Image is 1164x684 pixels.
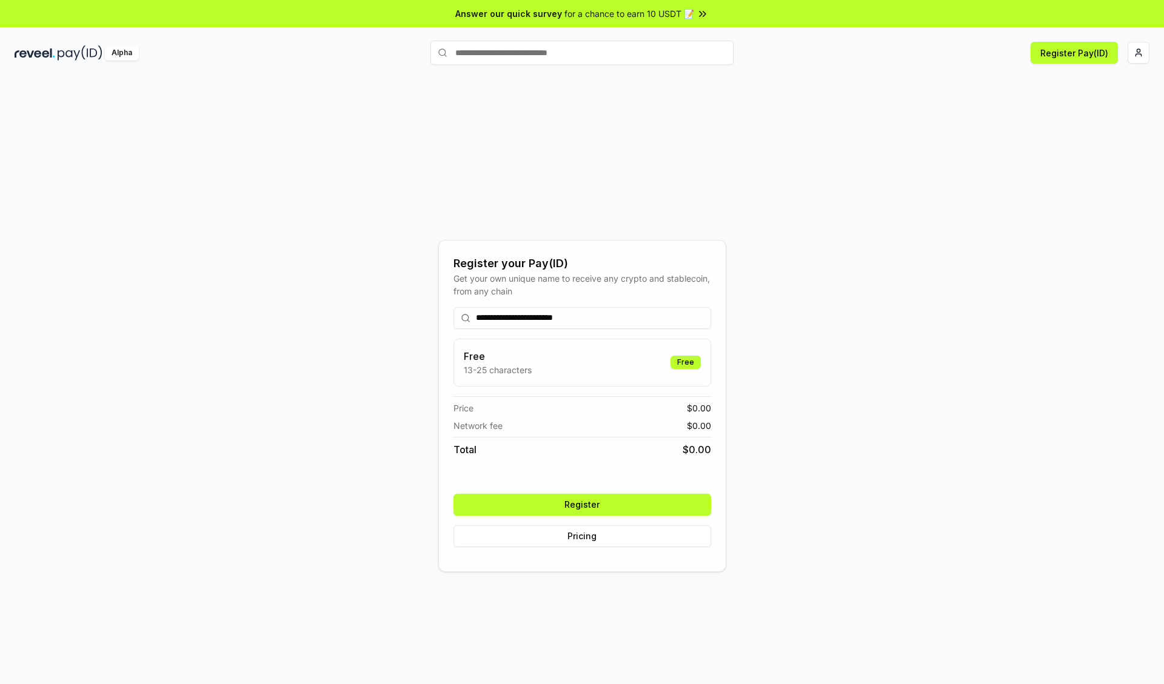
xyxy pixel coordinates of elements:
[1031,42,1118,64] button: Register Pay(ID)
[453,402,473,414] span: Price
[687,419,711,432] span: $ 0.00
[671,356,701,369] div: Free
[453,272,711,297] div: Get your own unique name to receive any crypto and stablecoin, from any chain
[453,255,711,272] div: Register your Pay(ID)
[453,525,711,547] button: Pricing
[453,419,503,432] span: Network fee
[464,364,532,376] p: 13-25 characters
[453,494,711,516] button: Register
[453,442,477,457] span: Total
[683,442,711,457] span: $ 0.00
[464,349,532,364] h3: Free
[15,45,55,61] img: reveel_dark
[105,45,139,61] div: Alpha
[564,7,694,20] span: for a chance to earn 10 USDT 📝
[58,45,102,61] img: pay_id
[687,402,711,414] span: $ 0.00
[455,7,562,20] span: Answer our quick survey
